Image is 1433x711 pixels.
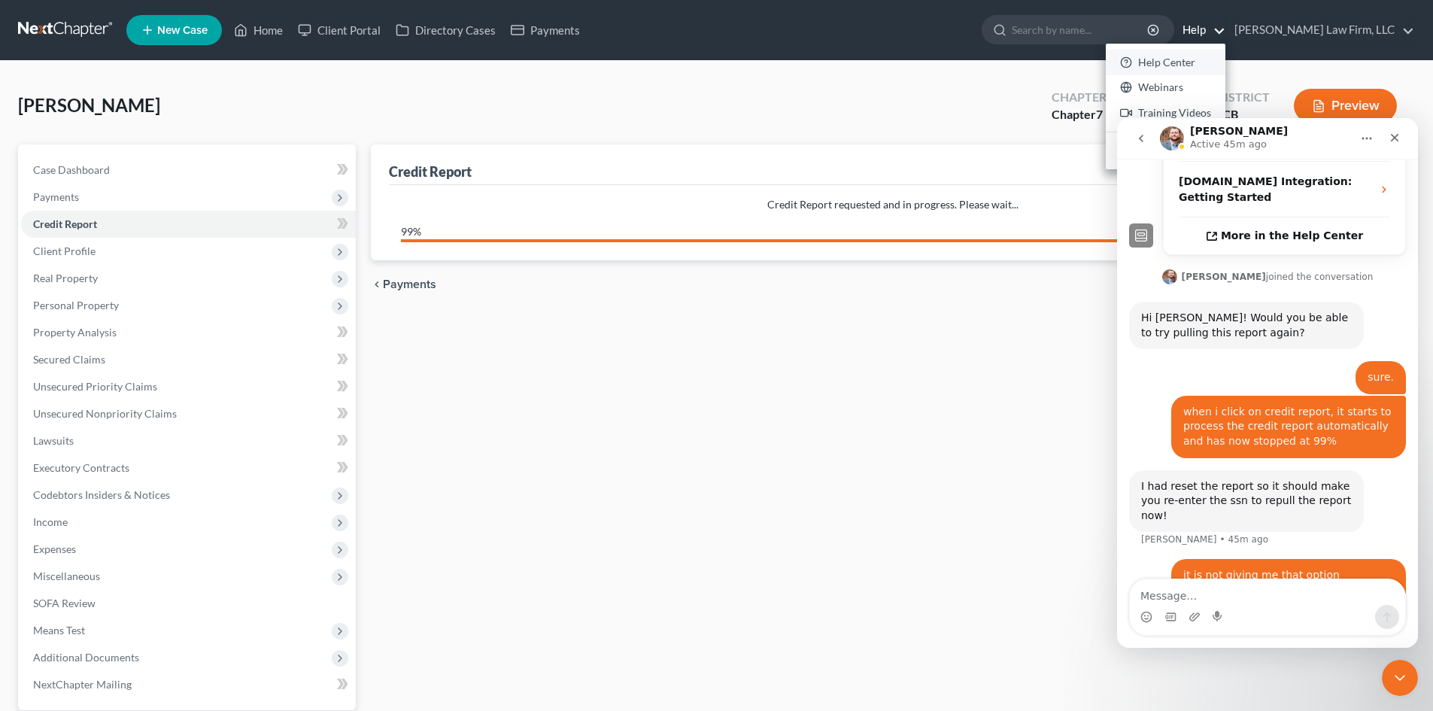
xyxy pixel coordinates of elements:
img: Profile image for James [45,151,60,166]
div: SCB [1216,106,1270,123]
div: Credit Report [389,163,472,181]
span: Miscellaneous [33,570,100,582]
input: Search by name... [1012,16,1149,44]
span: Unsecured Priority Claims [33,380,157,393]
div: I had reset the report so it should make you re-enter the ssn to repull the report now! [24,361,235,406]
div: [PERSON_NAME] • 45m ago [24,417,151,426]
textarea: Message… [13,461,288,487]
a: Help [1175,17,1225,44]
a: NextChapter Mailing [21,671,356,698]
a: [PERSON_NAME] Law Firm, LLC [1227,17,1414,44]
span: Credit Report [33,217,97,230]
a: What's new [1106,138,1225,164]
div: when i click on credit report, it starts to process the credit report automatically and has now s... [66,287,277,331]
div: sure. [250,252,277,267]
div: James says… [12,184,289,243]
div: Hi [PERSON_NAME]! Would you be able to try pulling this report again? [12,184,247,231]
div: James says… [12,149,289,184]
span: Secured Claims [33,353,105,366]
div: Hi [PERSON_NAME]! Would you be able to try pulling this report again? [24,193,235,222]
i: chevron_left [371,278,383,290]
img: Profile image for Operator [12,105,36,129]
div: joined the conversation [65,152,257,166]
span: Executory Contracts [33,461,129,474]
button: Emoji picker [23,493,35,505]
a: Secured Claims [21,346,356,373]
div: 99% [401,224,1375,239]
a: Home [226,17,290,44]
span: Expenses [33,542,76,555]
a: Help Center [1106,50,1225,75]
span: 7 [1096,107,1103,121]
span: [PERSON_NAME] [18,94,160,116]
button: Upload attachment [71,493,83,505]
div: sure. [238,243,289,276]
p: Credit Report requested and in progress. Please wait... [401,197,1385,212]
span: Client Profile [33,245,96,257]
a: Case Dashboard [21,156,356,184]
div: James says… [12,352,289,442]
a: Property Analysis [21,319,356,346]
a: SOFA Review [21,590,356,617]
div: Chapter [1052,89,1107,106]
a: Unsecured Nonpriority Claims [21,400,356,427]
span: New Case [157,25,208,36]
span: Real Property [33,272,98,284]
b: [PERSON_NAME] [65,153,149,164]
div: District [1216,89,1270,106]
a: Training Videos [1106,100,1225,126]
a: Lawsuits [21,427,356,454]
div: [DOMAIN_NAME] Integration: Getting Started [47,44,288,99]
span: NextChapter Mailing [33,678,132,691]
span: Personal Property [33,299,119,311]
button: Gif picker [47,493,59,505]
div: Shawnda says… [12,243,289,278]
span: SOFA Review [33,597,96,609]
button: chevron_left Payments [371,278,436,290]
span: Unsecured Nonpriority Claims [33,407,177,420]
span: Property Analysis [33,326,117,339]
div: Help [1106,44,1225,169]
span: Additional Documents [33,651,139,664]
div: I had reset the report so it should make you re-enter the ssn to repull the report now![PERSON_NA... [12,352,247,415]
a: Client Portal [290,17,388,44]
span: Means Test [33,624,85,637]
span: Income [33,515,68,528]
strong: [DOMAIN_NAME] Integration: Getting Started [62,57,235,85]
a: Payments [503,17,587,44]
a: Unsecured Priority Claims [21,373,356,400]
iframe: Intercom live chat [1117,118,1418,648]
div: Shawnda says… [12,278,289,352]
div: Shawnda says… [12,441,289,536]
span: More in the Help Center [104,111,246,124]
div: it is not giving me that option unfortunately. still automatically running the report when i hit ... [54,441,289,518]
span: Payments [33,190,79,203]
span: Payments [383,278,436,290]
button: Preview [1294,89,1397,123]
span: Lawsuits [33,434,74,447]
button: Send a message… [258,487,282,511]
div: it is not giving me that option unfortunately. still automatically running the report when i hit ... [66,450,277,509]
a: Credit Report [21,211,356,238]
a: Executory Contracts [21,454,356,482]
button: Start recording [96,493,108,505]
div: when i click on credit report, it starts to process the credit report automatically and has now s... [54,278,289,340]
a: More in the Help Center [47,99,288,136]
iframe: Intercom live chat [1382,660,1418,696]
div: Chapter [1052,106,1107,123]
a: Directory Cases [388,17,503,44]
span: Case Dashboard [33,163,110,176]
span: Codebtors Insiders & Notices [33,488,170,501]
a: Webinars [1106,75,1225,101]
